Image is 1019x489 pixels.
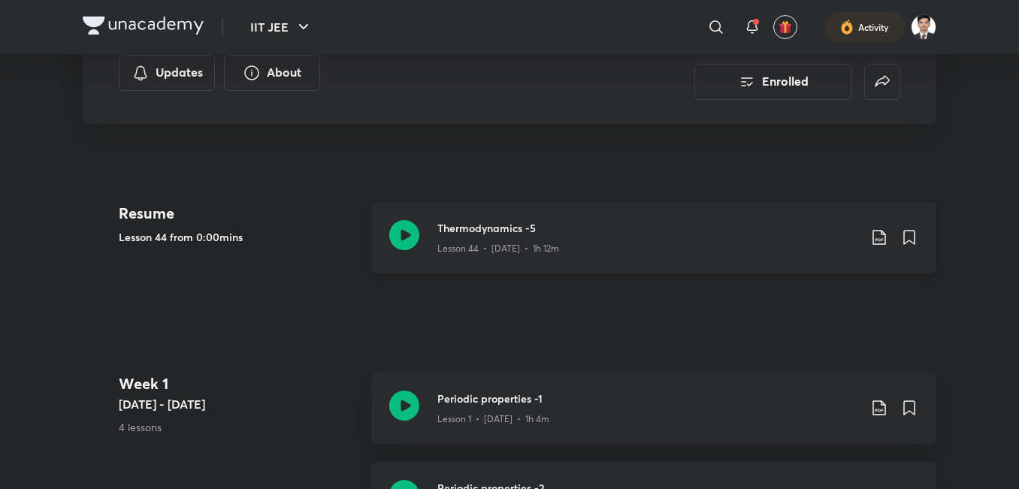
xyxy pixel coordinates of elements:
h4: Week 1 [119,373,359,395]
h4: Resume [119,202,359,225]
h5: Lesson 44 from 0:00mins [119,229,359,245]
p: 4 lessons [119,419,359,435]
a: Thermodynamics -5Lesson 44 • [DATE] • 1h 12m [371,202,936,291]
button: avatar [773,15,797,39]
p: Lesson 1 • [DATE] • 1h 4m [437,412,549,426]
h3: Thermodynamics -5 [437,220,858,236]
img: activity [840,18,854,36]
h3: Periodic properties -1 [437,391,858,406]
p: Lesson 44 • [DATE] • 1h 12m [437,242,559,255]
img: avatar [779,20,792,34]
button: IIT JEE [241,12,322,42]
button: Updates [119,55,215,91]
button: false [864,64,900,100]
a: Company Logo [83,17,204,38]
img: Company Logo [83,17,204,35]
button: Enrolled [694,64,852,100]
a: Periodic properties -1Lesson 1 • [DATE] • 1h 4m [371,373,936,462]
h5: [DATE] - [DATE] [119,395,359,413]
button: About [224,55,320,91]
img: Aditya Sinha [911,14,936,40]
